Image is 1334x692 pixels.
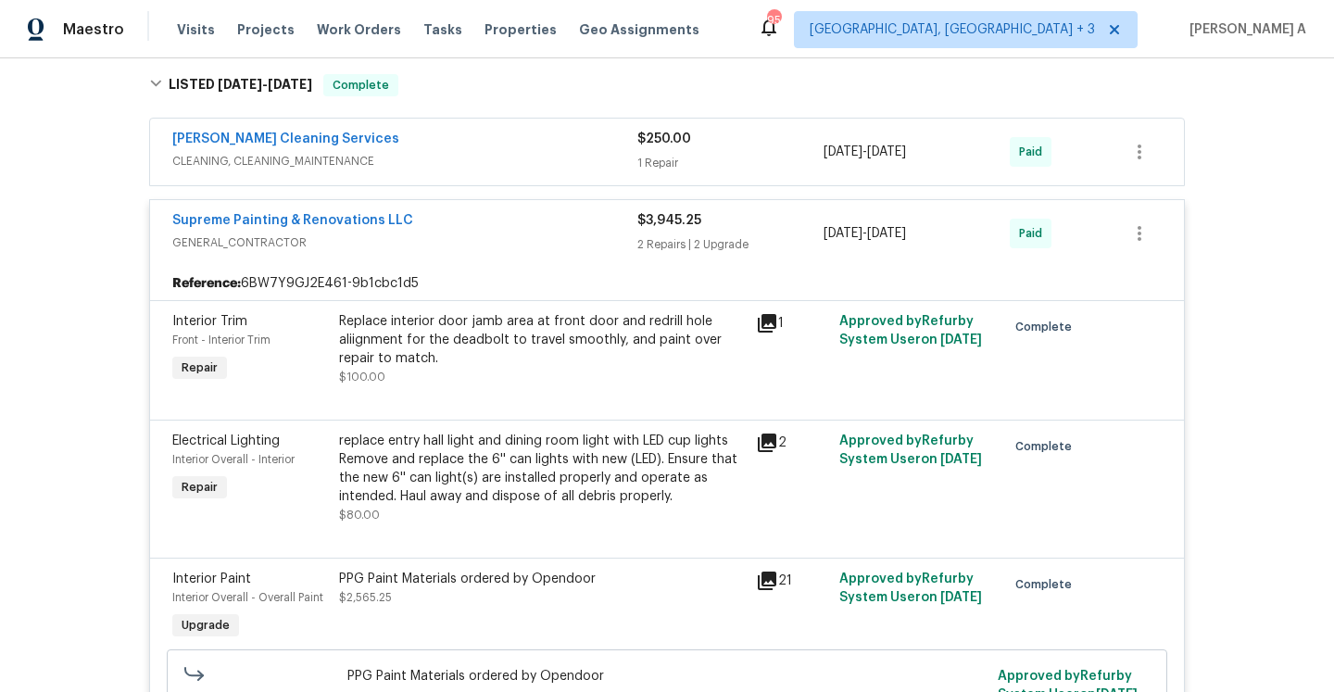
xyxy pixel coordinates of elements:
[839,315,982,346] span: Approved by Refurby System User on
[839,434,982,466] span: Approved by Refurby System User on
[940,333,982,346] span: [DATE]
[1019,143,1050,161] span: Paid
[325,76,396,94] span: Complete
[756,570,828,592] div: 21
[172,315,247,328] span: Interior Trim
[940,453,982,466] span: [DATE]
[172,214,413,227] a: Supreme Painting & Renovations LLC
[174,359,225,377] span: Repair
[756,432,828,454] div: 2
[824,224,906,243] span: -
[485,20,557,39] span: Properties
[218,78,312,91] span: -
[172,233,637,252] span: GENERAL_CONTRACTOR
[237,20,295,39] span: Projects
[174,478,225,497] span: Repair
[177,20,215,39] span: Visits
[172,152,637,170] span: CLEANING, CLEANING_MAINTENANCE
[63,20,124,39] span: Maestro
[339,312,745,368] div: Replace interior door jamb area at front door and redrill hole aliignment for the deadbolt to tra...
[172,572,251,585] span: Interior Paint
[810,20,1095,39] span: [GEOGRAPHIC_DATA], [GEOGRAPHIC_DATA] + 3
[339,432,745,506] div: replace entry hall light and dining room light with LED cup lights Remove and replace the 6'' can...
[144,56,1190,115] div: LISTED [DATE]-[DATE]Complete
[150,267,1184,300] div: 6BW7Y9GJ2E461-9b1cbc1d5
[637,154,824,172] div: 1 Repair
[839,572,982,604] span: Approved by Refurby System User on
[824,143,906,161] span: -
[1182,20,1306,39] span: [PERSON_NAME] A
[339,592,392,603] span: $2,565.25
[756,312,828,334] div: 1
[824,227,862,240] span: [DATE]
[1019,224,1050,243] span: Paid
[767,11,780,30] div: 95
[423,23,462,36] span: Tasks
[347,667,988,686] span: PPG Paint Materials ordered by Opendoor
[637,132,691,145] span: $250.00
[268,78,312,91] span: [DATE]
[317,20,401,39] span: Work Orders
[579,20,699,39] span: Geo Assignments
[172,274,241,293] b: Reference:
[339,510,380,521] span: $80.00
[637,235,824,254] div: 2 Repairs | 2 Upgrade
[218,78,262,91] span: [DATE]
[339,371,385,383] span: $100.00
[172,592,323,603] span: Interior Overall - Overall Paint
[339,570,745,588] div: PPG Paint Materials ordered by Opendoor
[172,454,295,465] span: Interior Overall - Interior
[867,145,906,158] span: [DATE]
[1015,575,1079,594] span: Complete
[169,74,312,96] h6: LISTED
[940,591,982,604] span: [DATE]
[172,434,280,447] span: Electrical Lighting
[174,616,237,635] span: Upgrade
[172,334,271,346] span: Front - Interior Trim
[824,145,862,158] span: [DATE]
[172,132,399,145] a: [PERSON_NAME] Cleaning Services
[867,227,906,240] span: [DATE]
[637,214,701,227] span: $3,945.25
[1015,437,1079,456] span: Complete
[1015,318,1079,336] span: Complete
